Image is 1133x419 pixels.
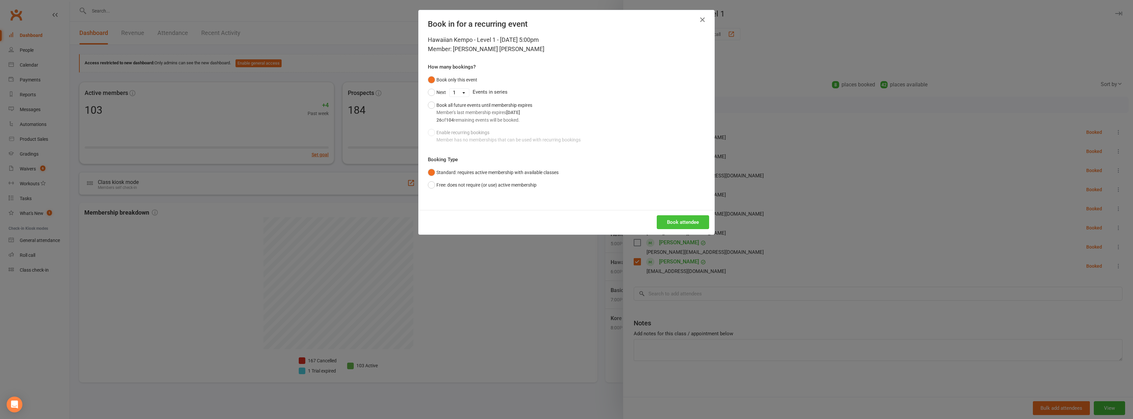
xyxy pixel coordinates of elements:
[428,179,537,191] button: Free: does not require (or use) active membership
[446,117,454,123] strong: 104
[436,102,532,124] div: Book all future events until membership expires
[428,19,705,29] h4: Book in for a recurring event
[428,166,559,179] button: Standard: requires active membership with available classes
[436,117,442,123] strong: 26
[7,397,22,412] div: Open Intercom Messenger
[428,74,477,86] button: Book only this event
[436,109,532,116] div: Member's last membership expires
[506,110,520,115] strong: [DATE]
[428,99,532,126] button: Book all future events until membership expiresMember's last membership expires[DATE]26of104remai...
[428,35,705,54] div: Hawaiian Kempo - Level 1 - [DATE] 5:00pm Member: [PERSON_NAME] [PERSON_NAME]
[697,15,708,25] button: Close
[428,63,476,71] label: How many bookings?
[436,116,532,124] div: of remaining events will be booked.
[428,156,458,164] label: Booking Type
[657,215,709,229] button: Book attendee
[428,86,705,99] div: Events in series
[428,86,446,99] button: Next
